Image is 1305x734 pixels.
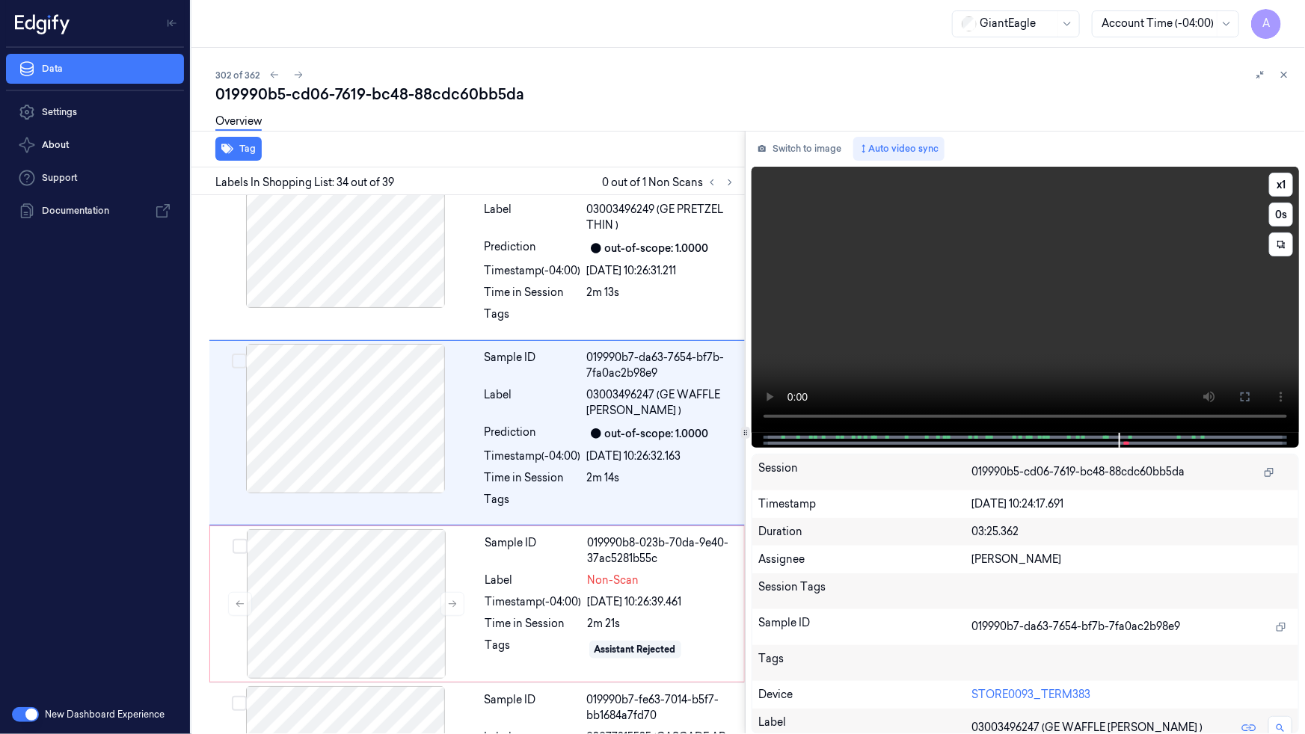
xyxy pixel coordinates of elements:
[232,696,247,711] button: Select row
[595,643,676,656] div: Assistant Rejected
[485,306,581,330] div: Tags
[6,130,184,160] button: About
[160,11,184,35] button: Toggle Navigation
[972,687,1292,703] div: STORE0093_TERM383
[485,692,581,724] div: Sample ID
[972,464,1185,480] span: 019990b5-cd06-7619-bc48-88cdc60bb5da
[215,114,262,131] a: Overview
[1251,9,1281,39] button: A
[233,539,248,554] button: Select row
[972,619,1181,635] span: 019990b7-da63-7654-bf7b-7fa0ac2b98e9
[485,573,582,588] div: Label
[6,163,184,193] a: Support
[215,137,262,161] button: Tag
[758,460,972,484] div: Session
[485,425,581,442] div: Prediction
[605,426,709,442] div: out-of-scope: 1.0000
[215,84,1293,105] div: 019990b5-cd06-7619-bc48-88cdc60bb5da
[485,350,581,381] div: Sample ID
[485,535,582,567] div: Sample ID
[485,387,581,419] div: Label
[605,241,709,256] div: out-of-scope: 1.0000
[758,687,972,703] div: Device
[6,196,184,226] a: Documentation
[485,470,581,486] div: Time in Session
[232,354,247,368] button: Select row
[485,492,581,516] div: Tags
[587,387,736,419] span: 03003496247 (GE WAFFLE [PERSON_NAME] )
[758,552,972,567] div: Assignee
[972,552,1292,567] div: [PERSON_NAME]
[485,202,581,233] div: Label
[758,651,972,675] div: Tags
[6,54,184,84] a: Data
[758,524,972,540] div: Duration
[587,350,736,381] div: 019990b7-da63-7654-bf7b-7fa0ac2b98e9
[752,137,847,161] button: Switch to image
[485,448,581,464] div: Timestamp (-04:00)
[485,285,581,300] div: Time in Session
[587,470,736,486] div: 2m 14s
[853,137,945,161] button: Auto video sync
[485,638,582,661] div: Tags
[588,535,735,567] div: 019990b8-023b-70da-9e40-37ac5281b55c
[6,97,184,127] a: Settings
[485,616,582,632] div: Time in Session
[587,202,736,233] span: 03003496249 (GE PRETZEL THIN )
[758,496,972,512] div: Timestamp
[588,573,639,588] span: Non-Scan
[215,69,260,81] span: 302 of 362
[587,448,736,464] div: [DATE] 10:26:32.163
[587,692,736,724] div: 019990b7-fe63-7014-b5f7-bb1684a7fd70
[588,616,735,632] div: 2m 21s
[587,263,736,279] div: [DATE] 10:26:31.211
[758,579,972,603] div: Session Tags
[485,263,581,279] div: Timestamp (-04:00)
[1269,203,1293,226] button: 0s
[587,285,736,300] div: 2m 13s
[485,239,581,257] div: Prediction
[972,524,1292,540] div: 03:25.362
[758,615,972,639] div: Sample ID
[972,496,1292,512] div: [DATE] 10:24:17.691
[1269,173,1293,197] button: x1
[215,175,394,191] span: Labels In Shopping List: 34 out of 39
[588,594,735,610] div: [DATE] 10:26:39.461
[602,173,739,191] span: 0 out of 1 Non Scans
[485,594,582,610] div: Timestamp (-04:00)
